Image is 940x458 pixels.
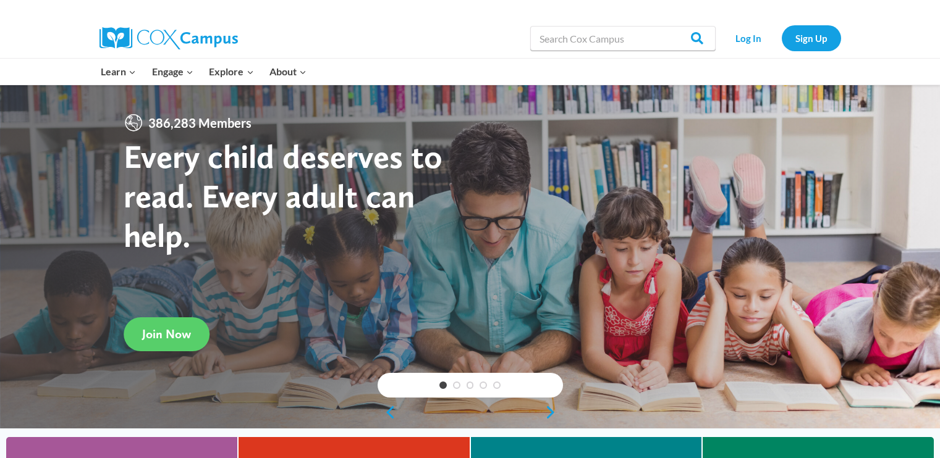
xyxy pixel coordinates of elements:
a: Join Now [124,317,210,351]
input: Search Cox Campus [530,26,716,51]
nav: Secondary Navigation [722,25,841,51]
a: previous [378,405,396,420]
a: 4 [480,381,487,389]
span: 386,283 Members [143,113,256,133]
a: next [544,405,563,420]
img: Cox Campus [100,27,238,49]
a: 1 [439,381,447,389]
a: 5 [493,381,501,389]
a: 2 [453,381,460,389]
span: Engage [152,64,193,80]
a: 3 [467,381,474,389]
div: content slider buttons [378,400,563,425]
nav: Primary Navigation [93,59,315,85]
strong: Every child deserves to read. Every adult can help. [124,136,442,254]
span: Join Now [142,327,191,341]
a: Log In [722,25,776,51]
span: Learn [101,64,136,80]
span: Explore [209,64,253,80]
span: About [269,64,307,80]
a: Sign Up [782,25,841,51]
